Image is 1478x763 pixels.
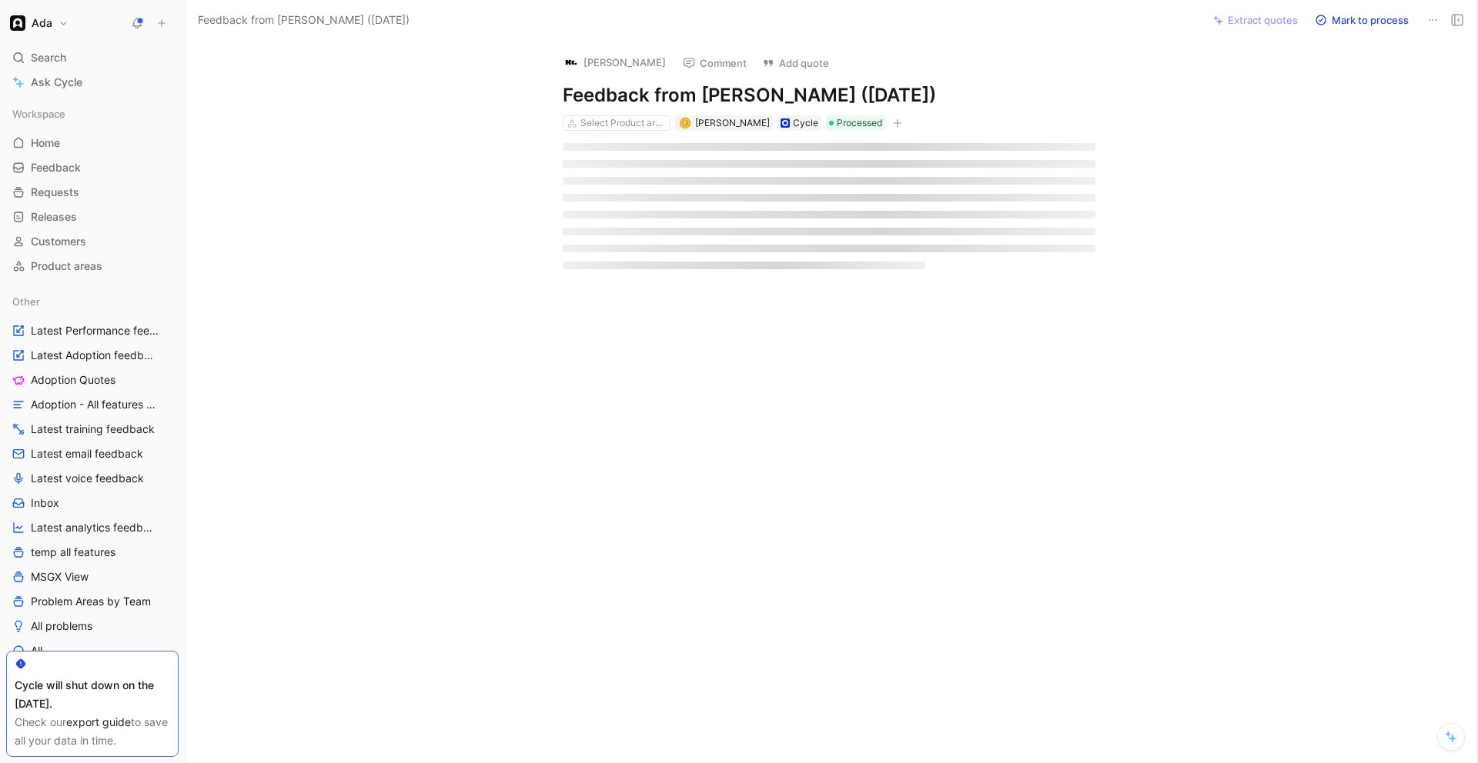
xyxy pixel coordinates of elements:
[563,83,1095,108] h1: Feedback from [PERSON_NAME] ([DATE])
[31,160,81,175] span: Feedback
[10,15,25,31] img: Ada
[15,713,170,750] div: Check our to save all your data in time.
[6,156,179,179] a: Feedback
[31,495,59,511] span: Inbox
[31,446,143,461] span: Latest email feedback
[755,52,836,74] button: Add quote
[580,115,667,131] div: Select Product areas
[31,323,159,338] span: Latest Performance feedback
[6,290,179,313] div: Other
[31,397,162,412] span: Adoption - All features & problem areas
[563,55,579,70] img: logo
[793,115,818,131] div: Cycle
[12,106,65,122] span: Workspace
[6,71,179,94] a: Ask Cycle
[6,442,179,465] a: Latest email feedback
[6,639,179,662] a: All
[6,205,179,228] a: Releases
[6,615,179,638] a: All problems
[6,565,179,588] a: MSGX View
[695,117,770,128] span: [PERSON_NAME]
[6,132,179,155] a: Home
[1308,9,1416,31] button: Mark to process
[6,467,179,490] a: Latest voice feedback
[676,52,754,74] button: Comment
[31,185,79,200] span: Requests
[1206,9,1305,31] button: Extract quotes
[837,115,882,131] span: Processed
[66,715,131,728] a: export guide
[6,181,179,204] a: Requests
[6,319,179,342] a: Latest Performance feedback
[198,11,410,29] span: Feedback from [PERSON_NAME] ([DATE])
[826,115,885,131] div: Processed
[6,393,179,416] a: Adoption - All features & problem areas
[31,471,144,486] span: Latest voice feedback
[557,51,673,74] button: logo[PERSON_NAME]
[31,421,155,437] span: Latest training feedback
[31,348,158,363] span: Latest Adoption feedback
[31,618,92,634] span: All problems
[6,491,179,515] a: Inbox
[31,209,77,225] span: Releases
[6,541,179,564] a: temp all features
[6,255,179,278] a: Product areas
[6,230,179,253] a: Customers
[31,48,66,67] span: Search
[31,135,60,151] span: Home
[6,368,179,391] a: Adoption Quotes
[31,372,115,388] span: Adoption Quotes
[31,545,115,560] span: temp all features
[6,590,179,613] a: Problem Areas by Team
[31,569,89,585] span: MSGX View
[31,643,42,658] span: All
[32,16,52,30] h1: Ada
[6,418,179,441] a: Latest training feedback
[6,102,179,125] div: Workspace
[6,344,179,367] a: Latest Adoption feedback
[31,258,102,274] span: Product areas
[6,12,72,34] button: AdaAda
[681,119,690,128] div: E
[31,594,151,609] span: Problem Areas by Team
[6,516,179,539] a: Latest analytics feedback
[31,520,158,535] span: Latest analytics feedback
[15,676,170,713] div: Cycle will shut down on the [DATE].
[31,234,86,249] span: Customers
[12,294,40,309] span: Other
[6,46,179,69] div: Search
[31,73,82,92] span: Ask Cycle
